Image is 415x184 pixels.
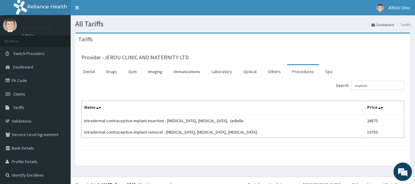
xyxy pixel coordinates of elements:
th: Price [365,101,404,115]
a: Procedures [287,65,319,78]
input: Search: [351,81,404,90]
a: Spa [320,65,337,78]
a: Imaging [143,65,167,78]
a: Others [263,65,286,78]
td: Intradermal contraceptive implant removal - [MEDICAL_DATA], [MEDICAL_DATA], [MEDICAL_DATA] [82,127,365,138]
span: Claims [13,91,25,97]
a: Drugs [101,65,122,78]
a: Dashboard [371,22,394,27]
span: Tariffs [13,105,24,110]
a: Dental [78,65,100,78]
h3: Tariffs [78,37,93,42]
img: User Image [3,18,17,32]
a: Immunizations [169,65,205,78]
span: Dashboard [13,64,33,70]
a: Laboratory [207,65,237,78]
span: Switch Providers [13,51,45,56]
label: Search: [336,81,404,90]
h3: Provider - JEROU CLINIC AND MATERNITY LTD. [81,55,190,60]
span: JEROU Clinic [388,5,410,10]
p: JEROU Clinic [22,25,51,30]
th: Name [82,101,365,115]
td: Intradermal contraceptive implant insertion - [MEDICAL_DATA], [MEDICAL_DATA], Jadlelle [82,115,365,127]
a: Optical [238,65,261,78]
h1: All Tariffs [75,20,410,28]
li: Tariffs [395,22,410,27]
td: 10750 [365,127,404,138]
img: User Image [376,4,384,12]
a: Gym [123,65,142,78]
a: Online [22,33,36,38]
td: 26875 [365,115,404,127]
